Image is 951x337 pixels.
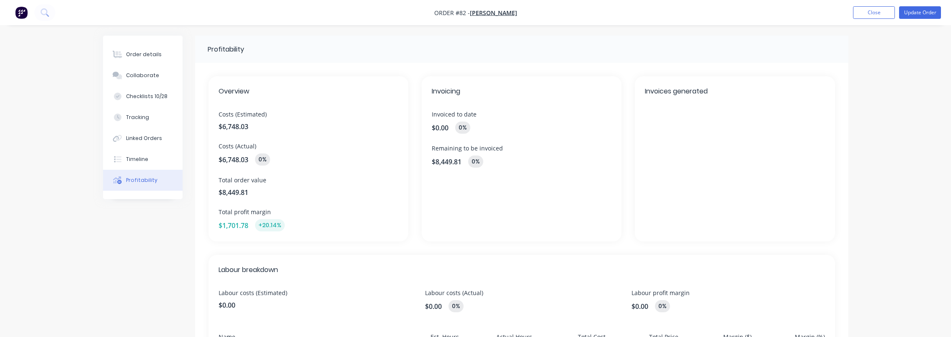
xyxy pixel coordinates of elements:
span: Overview [219,86,398,96]
span: $6,748.03 [219,155,248,165]
img: Factory [15,6,28,19]
div: Order details [126,51,162,58]
button: Order details [103,44,183,65]
span: Labour costs (Actual) [425,288,618,297]
span: Order #82 - [434,9,470,17]
a: [PERSON_NAME] [470,9,517,17]
span: $1,701.78 [219,220,248,231]
span: Labour profit margin [631,288,825,297]
span: Costs (Actual) [219,142,398,150]
button: Close [853,6,895,19]
div: Profitability [126,176,157,184]
div: +20.14% [255,219,285,231]
span: Costs (Estimated) [219,110,398,119]
span: $0.00 [432,123,448,133]
span: Total order value [219,176,398,184]
div: Timeline [126,156,148,163]
button: Profitability [103,170,183,191]
span: Total profit margin [219,207,398,216]
div: 0 % [468,156,483,168]
div: Collaborate [126,72,159,79]
div: 0 % [455,122,470,134]
button: Checklists 10/28 [103,86,183,107]
span: Invoiced to date [432,110,611,119]
span: $0.00 [425,301,442,311]
span: $0.00 [631,301,648,311]
div: Checklists 10/28 [126,93,168,100]
div: 0% [255,153,270,166]
span: $6,748.03 [219,122,398,132]
button: Timeline [103,149,183,170]
span: Invoices generated [645,86,825,96]
div: 0% [655,300,670,312]
div: Profitability [208,44,244,54]
span: Labour breakdown [219,265,825,275]
span: $8,449.81 [219,187,398,197]
span: Invoicing [432,86,611,96]
button: Collaborate [103,65,183,86]
button: Tracking [103,107,183,128]
span: $8,449.81 [432,157,461,167]
div: 0% [448,300,464,312]
button: Update Order [899,6,941,19]
span: $0.00 [219,300,412,310]
div: Linked Orders [126,135,162,142]
span: Remaining to be invoiced [432,144,611,153]
button: Linked Orders [103,128,183,149]
span: Labour costs (Estimated) [219,288,412,297]
div: Tracking [126,114,149,121]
